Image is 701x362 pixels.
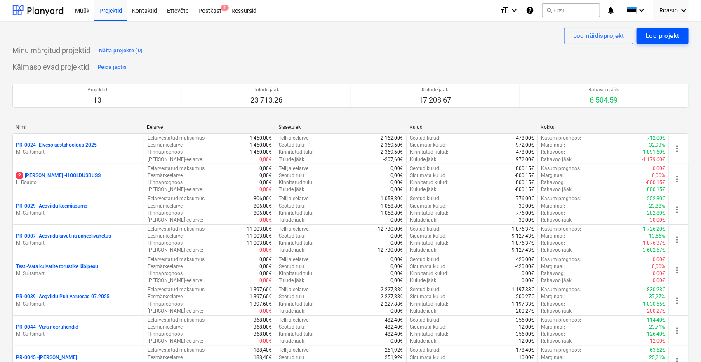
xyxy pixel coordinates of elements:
[589,95,619,105] p: 6 504,59
[148,172,184,179] p: Eesmärkeelarve :
[148,293,184,300] p: Eesmärkeelarve :
[381,286,403,293] p: 2 227,88€
[249,135,272,142] p: 1 450,00€
[249,293,272,300] p: 1 397,60€
[279,256,310,263] p: Tellija eelarve :
[390,172,403,179] p: 0,00€
[148,338,203,345] p: [PERSON_NAME]-eelarve :
[259,247,272,254] p: 0,00€
[564,28,633,44] button: Loo näidisprojekt
[653,277,665,284] p: 0,00€
[259,308,272,315] p: 0,00€
[410,233,447,240] p: Sidumata kulud :
[515,186,534,193] p: -800,15€
[381,135,403,142] p: 2 162,00€
[279,270,313,277] p: Kinnitatud tulu :
[16,172,141,186] div: 2[PERSON_NAME] -HOOLDUSBUSSL. Roasto
[672,174,682,184] span: more_vert
[254,324,272,331] p: 368,00€
[653,270,665,277] p: 0,00€
[259,165,272,172] p: 0,00€
[519,324,534,331] p: 12,00€
[410,270,448,277] p: Kinnitatud kulud :
[410,186,438,193] p: Kulude jääk :
[254,210,272,217] p: 806,00€
[148,165,206,172] p: Eelarvestatud maksumus :
[148,277,203,284] p: [PERSON_NAME]-eelarve :
[148,195,206,202] p: Eelarvestatud maksumus :
[148,286,206,293] p: Eelarvestatud maksumus :
[647,210,665,217] p: 282,80€
[541,256,581,263] p: Kasumiprognoos :
[147,124,271,130] div: Eelarve
[249,142,272,149] p: 1 450,00€
[516,210,534,217] p: 776,00€
[509,5,519,15] i: keyboard_arrow_down
[410,172,447,179] p: Sidumata kulud :
[390,240,403,247] p: 0,00€
[646,179,665,186] p: -800,15€
[541,301,565,308] p: Rahavoog :
[516,317,534,324] p: 356,00€
[16,240,141,247] p: M. Suitsmart
[512,233,534,240] p: 9 127,43€
[512,286,534,293] p: 1 197,33€
[279,263,306,270] p: Seotud tulu :
[679,5,689,15] i: keyboard_arrow_down
[512,226,534,233] p: 1 876,37€
[522,270,534,277] p: 0,00€
[541,338,573,345] p: Rahavoo jääk :
[541,317,581,324] p: Kasumiprognoos :
[16,203,87,210] p: PR-0029 - Aegviidu keemiapump
[410,142,447,149] p: Sidumata kulud :
[390,270,403,277] p: 0,00€
[259,277,272,284] p: 0,00€
[573,30,624,41] div: Loo näidisprojekt
[249,301,272,308] p: 1 397,60€
[637,28,689,44] button: Loo projekt
[247,233,272,240] p: 11 003,80€
[589,86,619,93] p: Rahavoo jääk
[87,86,107,93] p: Projektid
[279,210,313,217] p: Kinnitatud tulu :
[279,293,306,300] p: Seotud tulu :
[642,240,665,247] p: -1 876,37€
[16,324,78,331] p: PR-0044 - Vara nöörtihendid
[672,296,682,306] span: more_vert
[541,142,565,149] p: Marginaal :
[148,240,184,247] p: Hinnaprognoos :
[16,293,110,300] p: PR-0039 - Aegviidu Puit varuosad 07.2025
[541,186,573,193] p: Rahavoo jääk :
[499,5,509,15] i: format_size
[516,293,534,300] p: 200,27€
[16,142,97,149] p: PR-0024 - Elveso aastahooldus 2025
[16,124,140,130] div: Nimi
[247,226,272,233] p: 11 003,80€
[12,46,90,56] p: Minu märgitud projektid
[148,308,203,315] p: [PERSON_NAME]-eelarve :
[279,286,310,293] p: Tellija eelarve :
[647,286,665,293] p: 830,28€
[649,293,665,300] p: 37,27%
[512,247,534,254] p: 9 127,43€
[279,240,313,247] p: Kinnitatud tulu :
[16,263,141,277] div: Test -Vara kuivatite torustike läbipesuM. Suitsmart
[259,256,272,263] p: 0,00€
[278,124,403,130] div: Sissetulek
[259,263,272,270] p: 0,00€
[390,165,403,172] p: 0,00€
[254,317,272,324] p: 368,00€
[279,301,313,308] p: Kinnitatud tulu :
[98,63,127,72] div: Peida jaotis
[16,172,23,179] span: 2
[541,233,565,240] p: Marginaal :
[410,195,440,202] p: Seotud kulud :
[279,195,310,202] p: Tellija eelarve :
[279,324,306,331] p: Seotud tulu :
[642,156,665,163] p: -1 179,60€
[390,256,403,263] p: 0,00€
[16,210,141,217] p: M. Suitsmart
[148,179,184,186] p: Hinnaprognoos :
[541,149,565,156] p: Rahavoog :
[410,240,448,247] p: Kinnitatud kulud :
